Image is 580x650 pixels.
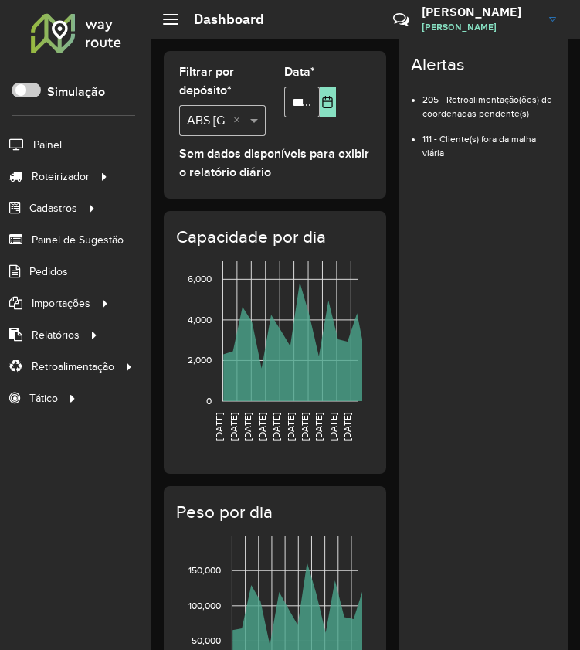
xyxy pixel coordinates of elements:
h4: Capacidade por dia [176,226,371,247]
label: Filtrar por depósito [179,63,266,100]
text: [DATE] [257,413,267,441]
text: 6,000 [188,274,212,284]
text: 50,000 [192,635,221,645]
text: [DATE] [328,413,338,441]
span: [PERSON_NAME] [422,20,538,34]
text: [DATE] [286,413,296,441]
h4: Alertas [411,54,556,75]
span: Painel de Sugestão [32,232,124,248]
span: Roteirizador [32,168,90,185]
label: Sem dados disponíveis para exibir o relatório diário [179,145,371,182]
button: Choose Date [320,87,336,117]
label: Data [284,63,315,81]
text: 2,000 [188,355,212,365]
span: Pedidos [29,264,68,280]
h2: Dashboard [178,11,264,28]
h4: Peso por dia [176,502,371,522]
span: Importações [32,295,90,311]
span: Tático [29,390,58,407]
text: 100,000 [188,601,221,611]
text: [DATE] [271,413,281,441]
span: Relatórios [32,327,80,343]
text: 150,000 [188,565,221,575]
text: [DATE] [229,413,239,441]
h3: [PERSON_NAME] [422,5,538,19]
a: Contato Rápido [385,3,418,36]
text: [DATE] [300,413,310,441]
span: Clear all [233,111,246,130]
li: 111 - Cliente(s) fora da malha viária [422,121,556,160]
text: 0 [206,396,212,406]
text: [DATE] [243,413,253,441]
text: [DATE] [214,413,224,441]
span: Cadastros [29,200,77,216]
text: 4,000 [188,315,212,325]
span: Painel [33,137,62,153]
text: [DATE] [342,413,352,441]
text: [DATE] [314,413,324,441]
span: Retroalimentação [32,359,114,375]
label: Simulação [47,83,105,101]
li: 205 - Retroalimentação(ões) de coordenadas pendente(s) [422,81,556,121]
